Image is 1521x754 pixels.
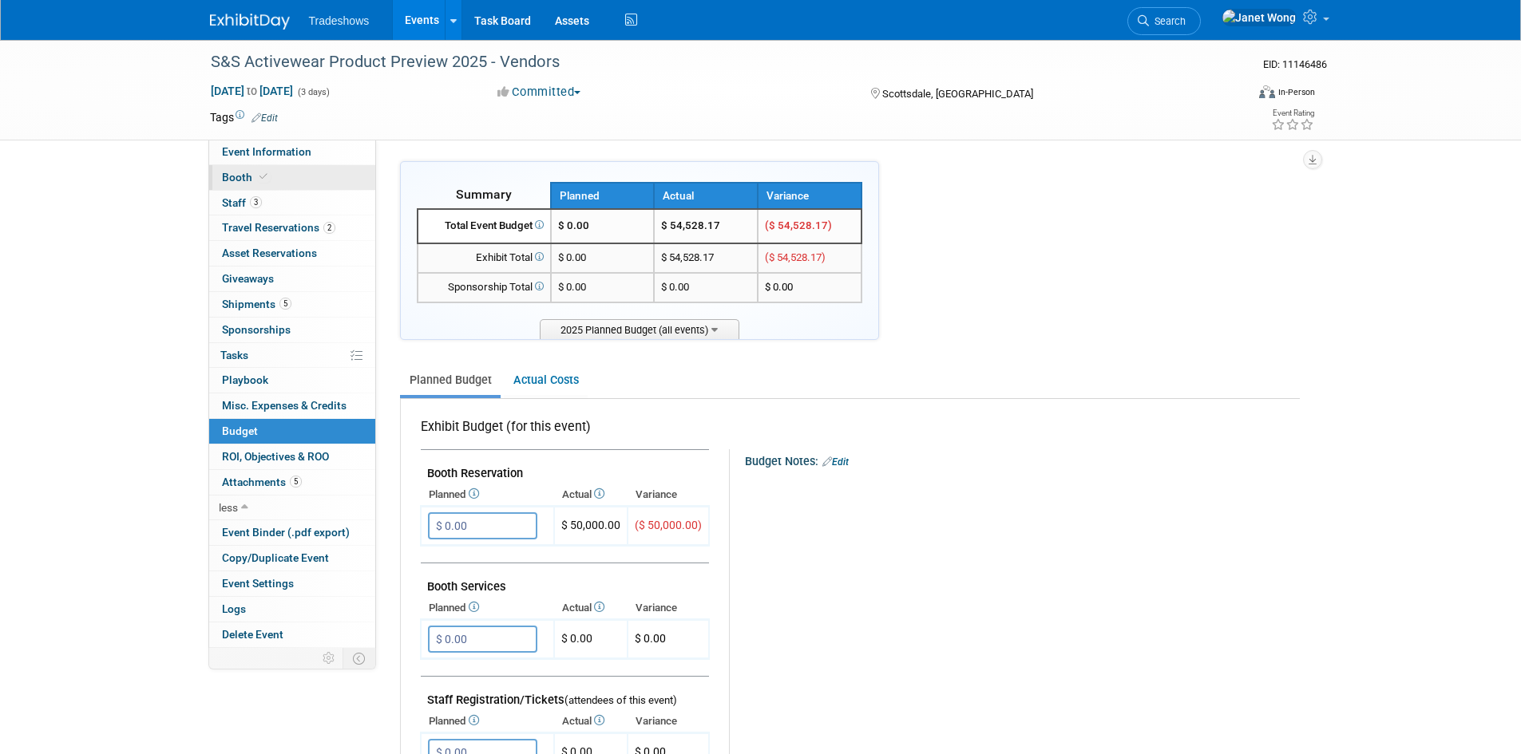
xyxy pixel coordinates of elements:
[558,251,586,263] span: $ 0.00
[250,196,262,208] span: 3
[222,424,258,437] span: Budget
[561,519,620,531] span: $ 50,000.00
[219,501,238,514] span: less
[425,280,544,295] div: Sponsorship Total
[209,470,375,495] a: Attachments5
[654,183,758,209] th: Actual
[654,243,758,273] td: $ 54,528.17
[456,187,512,202] span: Summary
[421,597,554,619] th: Planned
[504,365,588,395] a: Actual Costs
[209,215,375,240] a: Travel Reservations2
[554,620,628,659] td: $ 0.00
[628,484,709,506] th: Variance
[425,251,544,266] div: Exhibit Total
[209,597,375,622] a: Logs
[209,165,375,190] a: Booth
[209,622,375,647] a: Delete Event
[222,577,294,590] span: Event Settings
[279,298,291,310] span: 5
[421,418,703,444] div: Exhibit Budget (for this event)
[558,281,586,293] span: $ 0.00
[343,648,375,669] td: Toggle Event Tabs
[554,710,628,732] th: Actual
[209,419,375,444] a: Budget
[209,368,375,393] a: Playbook
[252,113,278,124] a: Edit
[222,526,350,539] span: Event Binder (.pdf export)
[209,571,375,596] a: Event Settings
[400,365,501,395] a: Planned Budget
[209,495,375,520] a: less
[765,281,793,293] span: $ 0.00
[421,710,554,732] th: Planned
[222,323,291,336] span: Sponsorships
[210,84,294,98] span: [DATE] [DATE]
[315,648,343,669] td: Personalize Event Tab Strip
[210,109,278,125] td: Tags
[309,14,370,27] span: Tradeshows
[209,318,375,342] a: Sponsorships
[222,450,329,463] span: ROI, Objectives & ROO
[1263,58,1327,70] span: Event ID: 11146486
[1151,83,1316,107] div: Event Format
[492,84,587,101] button: Committed
[421,677,709,711] td: Staff Registration/Tickets
[222,602,246,615] span: Logs
[210,14,290,30] img: ExhibitDay
[209,292,375,317] a: Shipments5
[635,519,702,531] span: ($ 50,000.00)
[554,597,628,619] th: Actual
[205,48,1222,77] div: S&S Activewear Product Preview 2025 - Vendors
[554,484,628,506] th: Actual
[628,710,709,732] th: Variance
[635,632,666,645] span: $ 0.00
[540,319,739,339] span: 2025 Planned Budget (all events)
[1127,7,1201,35] a: Search
[1271,109,1314,117] div: Event Rating
[421,450,709,484] td: Booth Reservation
[1259,85,1275,98] img: Format-Inperson.png
[765,251,826,263] span: ($ 54,528.17)
[222,551,329,564] span: Copy/Duplicate Event
[882,88,1033,100] span: Scottsdale, [GEOGRAPHIC_DATA]
[628,597,709,619] th: Variance
[222,171,271,184] span: Booth
[209,546,375,570] a: Copy/Duplicate Event
[296,87,330,97] span: (3 days)
[822,456,849,468] a: Edit
[745,449,1298,470] div: Budget Notes:
[551,183,655,209] th: Planned
[222,399,347,412] span: Misc. Expenses & Credits
[222,298,291,310] span: Shipments
[1149,15,1186,27] span: Search
[1277,86,1315,98] div: In-Person
[654,209,758,243] td: $ 54,528.17
[244,85,259,97] span: to
[558,219,589,231] span: $ 0.00
[209,241,375,266] a: Asset Reservations
[222,247,317,259] span: Asset Reservations
[209,393,375,418] a: Misc. Expenses & Credits
[222,196,262,209] span: Staff
[758,183,862,209] th: Variance
[259,172,267,181] i: Booth reservation complete
[222,272,274,285] span: Giveaways
[765,219,832,231] span: ($ 54,528.17)
[209,520,375,545] a: Event Binder (.pdf export)
[209,343,375,368] a: Tasks
[421,563,709,598] td: Booth Services
[421,484,554,506] th: Planned
[1222,9,1297,26] img: Janet Wong
[323,222,335,234] span: 2
[222,476,302,488] span: Attachments
[425,219,544,234] div: Total Event Budget
[220,349,248,361] span: Tasks
[209,140,375,164] a: Event Information
[209,266,375,291] a: Giveaways
[290,476,302,488] span: 5
[209,191,375,215] a: Staff3
[222,145,311,158] span: Event Information
[654,273,758,302] td: $ 0.00
[209,444,375,469] a: ROI, Objectives & ROO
